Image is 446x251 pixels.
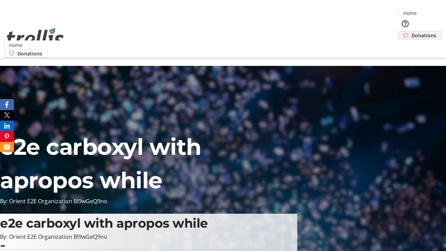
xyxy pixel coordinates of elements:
a: Donations [398,31,442,39]
button: Cart [398,39,412,53]
button: Help [398,17,412,31]
span: Home [403,9,417,17]
span: Donations [412,32,436,39]
span: Home [9,41,23,49]
a: Donations [4,50,48,58]
a: Home [5,41,27,49]
a: Home [399,9,421,17]
span: Donations [17,50,42,57]
img: Orient E2E Organization Bl9wGeQ9no's Logo [4,20,66,55]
